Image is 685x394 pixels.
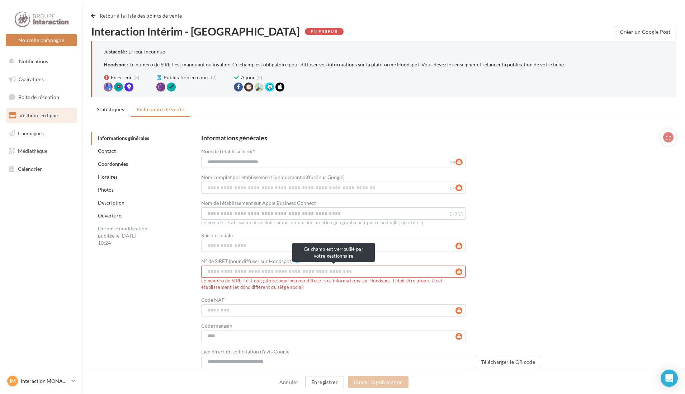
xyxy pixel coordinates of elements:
label: N° de SIRET (pour diffuser sur Hoodspot) [201,259,293,264]
label: Lien direct de sollicitation d'avis Google [201,349,289,354]
div: Dernière modification publiée le [DATE] 10:24 [91,222,156,249]
button: Lancer la publication [348,376,408,388]
a: Coordonnées [98,161,128,167]
p: Le numéro de SIRET est manquant ou invalide. Ce champ est obligatoire pour diffuser vos informati... [129,61,565,67]
span: Statistiques [97,106,124,112]
p: Erreur inconnue [128,48,165,55]
button: Enregistrer [305,376,344,388]
span: À jour [241,74,255,81]
div: Informations générales [201,135,267,141]
a: Visibilité en ligne [4,108,78,123]
a: Calendrier [4,161,78,177]
a: IM Interaction MONACO [6,374,77,388]
button: Annuler [277,378,301,386]
label: Nom de l'établissement [201,148,255,154]
span: Retour à la liste des points de vente [100,13,182,19]
div: Open Intercom Messenger [661,370,678,387]
a: Photos [98,187,114,193]
a: Informations générales [98,135,149,141]
a: Description [98,200,124,206]
label: Nom complet de l'établissement (uniquement diffusé sur Google) [201,175,345,180]
span: IM [10,377,16,385]
p: Justacoté : [104,48,127,55]
label: 0/125 [450,186,463,191]
a: Campagnes [4,126,78,141]
a: Ouverture [98,212,121,219]
span: Opérations [19,76,44,82]
button: Retour à la liste des points de vente [91,11,185,20]
label: 28/50 [450,160,463,165]
span: (3) [133,74,139,81]
span: (5) [256,74,262,81]
a: Opérations [4,72,78,87]
div: Ce champ est verrouillé par votre gestionnaire [292,243,375,262]
a: Boîte de réception [4,89,78,105]
div: Le nom de l'établissement ne doit comporter aucune mention géographique (que ce soit ville, quart... [201,220,466,226]
span: En erreur [111,74,132,81]
span: (2) [211,74,217,81]
button: Télécharger le QR code [475,356,541,368]
span: Médiathèque [18,148,47,154]
a: Médiathèque [4,144,78,159]
span: Notifications [19,58,48,64]
a: Contact [98,148,116,154]
a: Horaires [98,174,118,180]
p: Hoodspot : [104,61,128,67]
label: Nom de l'établissement sur Apple Business Connect [201,201,316,206]
label: 0/255 [450,212,463,217]
p: Interaction MONACO [21,377,68,385]
div: Le numéro de SIRET est obligatoire pour pouvoir diffuser vos informations sur Hoodspot. Il doit ê... [201,278,466,291]
span: Boîte de réception [18,94,59,100]
button: Nouvelle campagne [6,34,77,46]
span: Interaction Intérim - [GEOGRAPHIC_DATA] [91,26,299,37]
button: Créer un Google Post [614,26,676,38]
button: Notifications [4,54,75,69]
div: En erreur [305,28,344,35]
span: Campagnes [18,130,44,136]
label: Code magasin [201,323,232,328]
label: Raison sociale [201,233,233,238]
span: Visibilité en ligne [19,112,58,118]
span: Calendrier [18,166,42,172]
span: Publication en cours [164,74,209,81]
label: Code NAF [201,297,225,302]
